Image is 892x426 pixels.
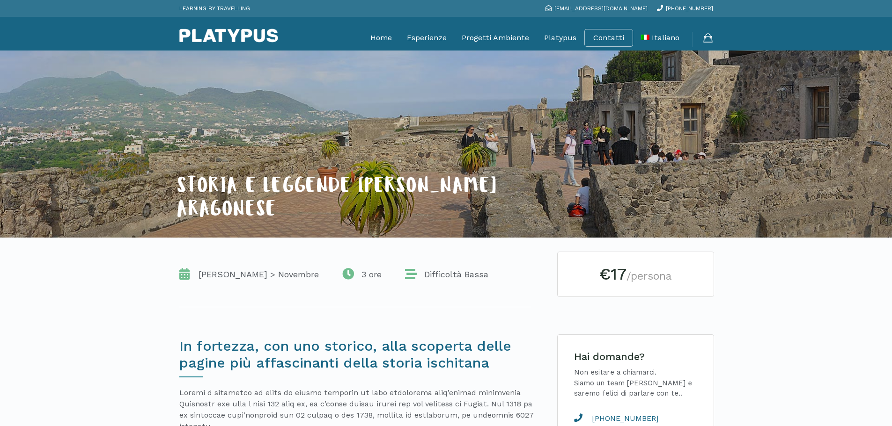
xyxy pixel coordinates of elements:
a: [PHONE_NUMBER] [657,5,713,12]
a: Contatti [593,33,624,43]
a: Home [370,26,392,50]
span: [PHONE_NUMBER] [666,5,713,12]
a: Italiano [641,26,679,50]
small: /persona [627,270,672,282]
span: [PHONE_NUMBER] [584,413,658,424]
p: LEARNING BY TRAVELLING [179,2,250,14]
span: In fortezza, con uno storico, alla scoperta delle pagine più affascinanti della storia ischitana [179,338,511,371]
span: [PERSON_NAME] > Novembre [194,269,319,280]
span: Italiano [652,33,679,42]
span: [EMAIL_ADDRESS][DOMAIN_NAME] [554,5,648,12]
p: Non esitare a chiamarci. Siamo un team [PERSON_NAME] e saremo felici di parlare con te.. [574,367,697,399]
a: Progetti Ambiente [462,26,529,50]
h2: €17 [572,266,700,282]
a: Platypus [544,26,576,50]
img: Platypus [179,29,278,43]
span: 3 ore [357,269,382,280]
a: [EMAIL_ADDRESS][DOMAIN_NAME] [546,5,648,12]
span: Difficoltà Bassa [420,269,488,280]
a: Esperienze [407,26,447,50]
a: [PHONE_NUMBER] [574,413,700,424]
span: STORIA E LEGGENDE [PERSON_NAME] ARAGONESE [177,177,498,223]
span: Hai domande? [574,351,645,362]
